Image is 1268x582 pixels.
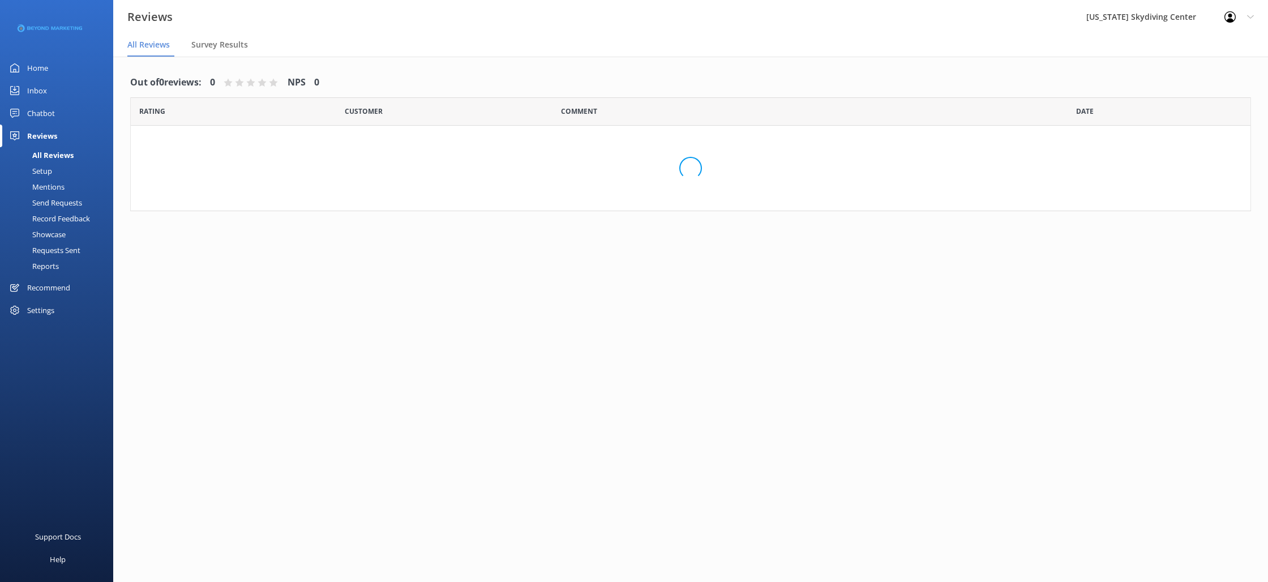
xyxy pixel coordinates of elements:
[7,258,59,274] div: Reports
[7,179,65,195] div: Mentions
[7,226,113,242] a: Showcase
[7,195,113,211] a: Send Requests
[7,211,113,226] a: Record Feedback
[139,106,165,117] span: Date
[7,242,80,258] div: Requests Sent
[191,39,248,50] span: Survey Results
[27,125,57,147] div: Reviews
[1076,106,1094,117] span: Date
[345,106,383,117] span: Date
[7,242,113,258] a: Requests Sent
[7,179,113,195] a: Mentions
[130,75,202,90] h4: Out of 0 reviews:
[7,147,113,163] a: All Reviews
[27,299,54,322] div: Settings
[7,195,82,211] div: Send Requests
[314,75,319,90] h4: 0
[561,106,597,117] span: Question
[127,8,173,26] h3: Reviews
[27,276,70,299] div: Recommend
[7,163,52,179] div: Setup
[27,79,47,102] div: Inbox
[35,525,81,548] div: Support Docs
[27,57,48,79] div: Home
[7,258,113,274] a: Reports
[127,39,170,50] span: All Reviews
[7,147,74,163] div: All Reviews
[288,75,306,90] h4: NPS
[50,548,66,571] div: Help
[7,211,90,226] div: Record Feedback
[27,102,55,125] div: Chatbot
[210,75,215,90] h4: 0
[17,24,82,33] img: 3-1676954853.png
[7,163,113,179] a: Setup
[7,226,66,242] div: Showcase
